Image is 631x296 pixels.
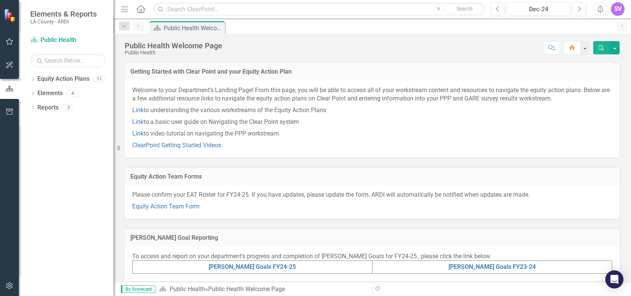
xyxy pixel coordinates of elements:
[37,103,59,112] a: Reports
[4,9,17,22] img: ClearPoint Strategy
[445,4,483,14] button: Search
[37,75,90,83] a: Equity Action Plans
[605,270,623,288] div: Open Intercom Messenger
[209,263,296,270] a: [PERSON_NAME] Goals FY24-25
[132,118,144,125] a: Link
[164,23,223,33] div: Public Health Welcome Page
[125,42,222,50] div: Public Health Welcome Page
[153,3,485,16] input: Search ClearPoint...
[93,76,105,82] div: 11
[30,36,106,45] a: Public Health
[30,18,97,25] small: LA County - ARDI
[159,285,367,294] div: »
[130,173,614,180] h3: Equity Action Team Forms
[132,252,612,261] p: To access and report on your department's progress and completion of [PERSON_NAME] Goals for FY24...
[611,2,625,16] button: SV
[507,2,570,16] button: Dec-24
[130,68,614,75] h3: Getting Started with Clear Point and your Equity Action Plan
[132,191,612,201] p: Please confirm your EAT Roster for FY24-25. If you have updates, please update the form. ARDI wil...
[67,90,79,97] div: 4
[121,285,155,293] span: By Scorecard
[132,203,200,210] a: Equity Action Team Form
[456,6,473,12] span: Search
[132,130,144,137] a: Link
[62,104,74,111] div: 3
[132,128,612,140] p: to video tutorial on navigating the PPP workstream
[37,89,63,98] a: Elements
[30,54,106,67] input: Search Below...
[132,106,144,114] a: Link
[30,9,97,18] span: Elements & Reports
[132,86,612,105] p: Welcome to your Department's Landing Page! From this page, you will be able to access all of your...
[132,116,612,128] p: to a basic user guide on Navigating the Clear Point system
[170,285,205,293] a: Public Health
[208,285,285,293] div: Public Health Welcome Page
[130,234,614,241] h3: [PERSON_NAME] Goal Reporting
[449,263,536,270] a: [PERSON_NAME] Goals FY23-24
[132,142,221,149] a: ClearPoint Getting Started Videos
[132,105,612,116] p: to understanding the various workstreams of the Equity Action Plans
[125,50,222,55] div: Public Health
[510,5,568,14] div: Dec-24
